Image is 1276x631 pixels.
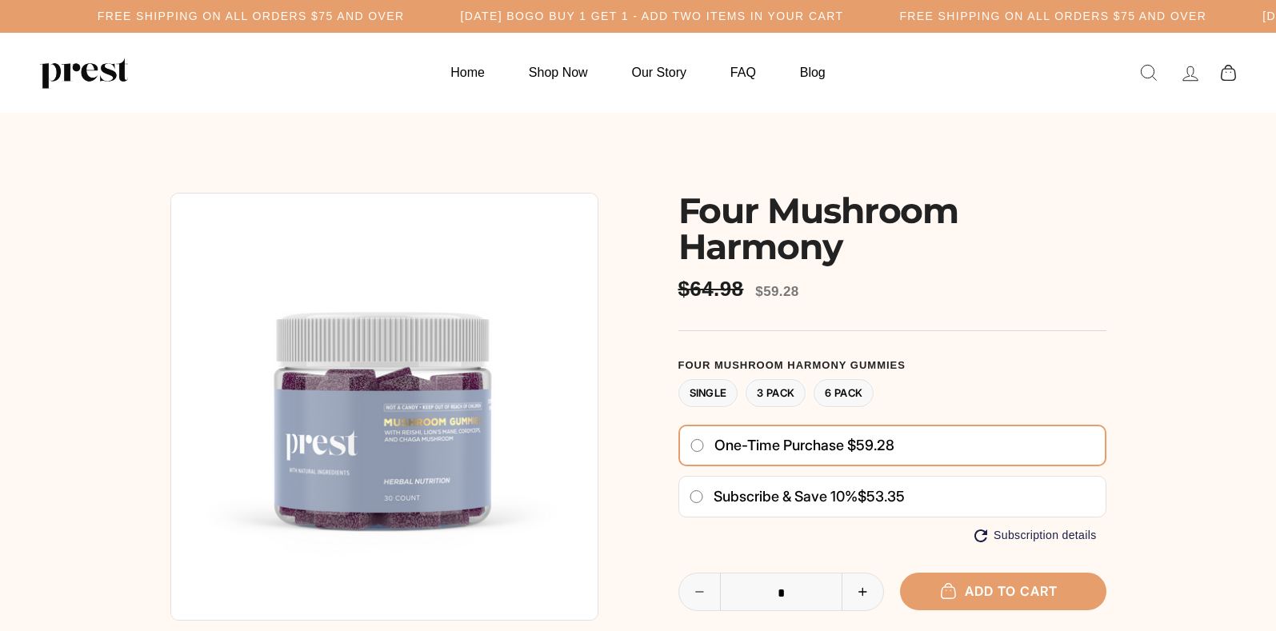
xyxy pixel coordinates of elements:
[98,10,405,23] h5: Free Shipping on all orders $75 and over
[678,277,748,302] span: $64.98
[461,10,844,23] h5: [DATE] BOGO BUY 1 GET 1 - ADD TWO ITEMS IN YOUR CART
[814,379,874,407] label: 6 Pack
[974,529,1096,542] button: Subscription details
[899,10,1206,23] h5: Free Shipping on all orders $75 and over
[40,57,128,89] img: PREST ORGANICS
[612,57,706,88] a: Our Story
[755,284,798,299] span: $59.28
[430,57,845,88] ul: Primary
[430,57,505,88] a: Home
[710,57,776,88] a: FAQ
[170,193,598,621] img: Four Mushroom Harmony
[690,439,705,452] input: One-time purchase $59.28
[679,573,884,612] input: quantity
[679,573,721,610] button: Reduce item quantity by one
[746,379,806,407] label: 3 Pack
[842,573,883,610] button: Increase item quantity by one
[994,529,1096,542] span: Subscription details
[714,437,894,454] span: One-time purchase $59.28
[678,193,1106,265] h1: Four Mushroom Harmony
[678,379,738,407] label: Single
[678,359,1106,372] label: Four Mushroom Harmony Gummies
[509,57,608,88] a: Shop Now
[858,488,905,505] span: $53.35
[949,583,1058,599] span: Add to cart
[689,490,704,503] input: Subscribe & save 10%$53.35
[780,57,846,88] a: Blog
[714,488,858,505] span: Subscribe & save 10%
[900,573,1106,610] button: Add to cart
